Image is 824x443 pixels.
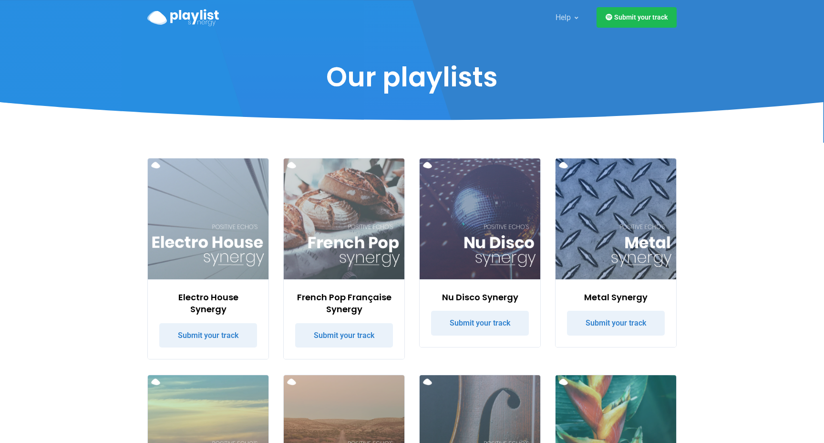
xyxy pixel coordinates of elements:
[284,158,404,279] img: French Pop Française Synergy Spotify Playlist Cover Image
[431,311,529,336] a: Submit your track
[159,323,257,348] a: Submit your track
[295,323,393,348] a: Submit your track
[295,291,393,315] h3: French Pop Française Synergy
[431,291,529,303] h3: Nu Disco Synergy
[253,61,571,93] h1: Our playlists
[147,9,219,26] img: Playlist Synergy Logo
[567,291,665,303] h3: Metal Synergy
[567,311,665,336] a: Submit your track
[147,7,219,28] a: Playlist Synergy
[420,158,540,279] img: Nu Disco Synergy Spotify Playlist Cover Image
[597,7,677,28] a: Submit your track
[148,158,268,279] img: Electro House Synergy Spotify Playlist Cover Image
[556,158,676,279] img: Metal Synergy Spotify Playlist Cover Image
[159,291,257,315] h3: Electro House Synergy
